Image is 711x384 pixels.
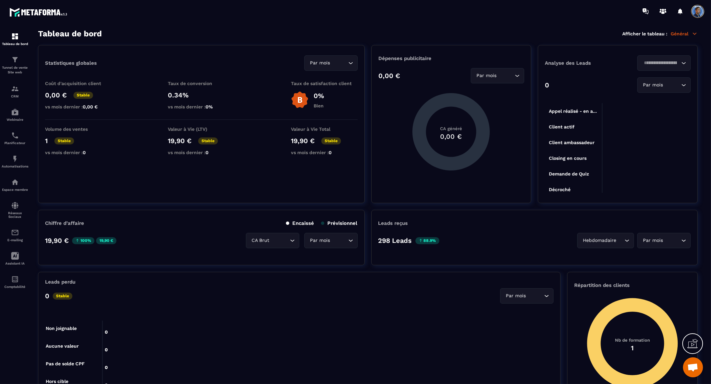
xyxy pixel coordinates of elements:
p: vs mois dernier : [45,150,112,155]
tspan: Demande de Quiz [549,171,589,176]
img: formation [11,85,19,93]
p: Taux de conversion [168,81,235,86]
h3: Tableau de bord [38,29,102,38]
p: 0 [545,81,549,89]
p: Taux de satisfaction client [291,81,358,86]
p: Encaissé [286,220,314,226]
div: Search for option [471,68,524,83]
a: schedulerschedulerPlanificateur [2,126,28,150]
p: Assistant IA [2,262,28,265]
p: CRM [2,94,28,98]
span: 0 [329,150,332,155]
img: automations [11,108,19,116]
img: automations [11,155,19,163]
p: Réseaux Sociaux [2,211,28,219]
a: automationsautomationsWebinaire [2,103,28,126]
p: 100% [72,237,94,244]
div: Search for option [637,55,691,71]
span: Par mois [504,292,527,300]
tspan: Non joignable [46,326,77,331]
p: Stable [53,293,72,300]
input: Search for option [665,81,680,89]
div: Search for option [500,288,554,304]
p: Comptabilité [2,285,28,289]
p: 88.9% [415,237,439,244]
p: Leads perdu [45,279,75,285]
img: logo [9,6,69,18]
input: Search for option [332,237,347,244]
input: Search for option [498,72,513,79]
input: Search for option [642,59,680,67]
p: 298 Leads [378,237,412,245]
p: Webinaire [2,118,28,121]
img: scheduler [11,131,19,139]
p: Dépenses publicitaire [378,55,524,61]
p: 19,90 € [96,237,116,244]
p: E-mailing [2,238,28,242]
p: Espace membre [2,188,28,191]
span: Par mois [309,59,332,67]
span: Par mois [642,81,665,89]
p: Répartition des clients [574,282,691,288]
p: Général [671,31,698,37]
p: Tunnel de vente Site web [2,65,28,75]
span: Par mois [309,237,332,244]
img: social-network [11,202,19,210]
input: Search for option [527,292,543,300]
tspan: Décroché [549,187,571,192]
span: 0% [206,104,213,109]
tspan: Client actif [549,124,575,129]
p: 0% [314,92,324,100]
p: Stable [54,137,74,144]
tspan: Hors cible [46,379,68,384]
a: emailemailE-mailing [2,224,28,247]
a: automationsautomationsEspace membre [2,173,28,197]
span: 0,00 € [83,104,98,109]
div: Search for option [304,55,358,71]
span: 0 [83,150,86,155]
p: 0.34% [168,91,235,99]
img: formation [11,56,19,64]
p: vs mois dernier : [168,150,235,155]
p: Planificateur [2,141,28,145]
p: Valeur à Vie Total [291,126,358,132]
a: Assistant IA [2,247,28,270]
img: email [11,229,19,237]
tspan: Aucune valeur [46,343,79,349]
p: Leads reçus [378,220,408,226]
p: Statistiques globales [45,60,97,66]
p: Stable [73,92,93,99]
tspan: Client ambassadeur [549,140,595,145]
tspan: Pas de solde CPF [46,361,85,366]
div: Search for option [637,77,691,93]
p: 0,00 € [378,72,400,80]
img: accountant [11,275,19,283]
img: automations [11,178,19,186]
p: 19,90 € [45,237,69,245]
p: Prévisionnel [321,220,358,226]
p: Coût d'acquisition client [45,81,112,86]
p: vs mois dernier : [168,104,235,109]
a: formationformationTableau de bord [2,27,28,51]
p: 0,00 € [45,91,67,99]
p: 0 [45,292,49,300]
p: Chiffre d’affaire [45,220,84,226]
span: CA Brut [250,237,271,244]
span: Hebdomadaire [582,237,618,244]
input: Search for option [618,237,623,244]
div: Search for option [637,233,691,248]
input: Search for option [332,59,347,67]
p: Analyse des Leads [545,60,618,66]
p: Valeur à Vie (LTV) [168,126,235,132]
p: vs mois dernier : [45,104,112,109]
p: Volume des ventes [45,126,112,132]
div: Ouvrir le chat [683,357,703,377]
p: 19,90 € [168,137,192,145]
a: accountantaccountantComptabilité [2,270,28,294]
p: Afficher le tableau : [622,31,667,36]
div: Search for option [304,233,358,248]
p: Stable [198,137,218,144]
span: Par mois [642,237,665,244]
a: social-networksocial-networkRéseaux Sociaux [2,197,28,224]
p: Tableau de bord [2,42,28,46]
